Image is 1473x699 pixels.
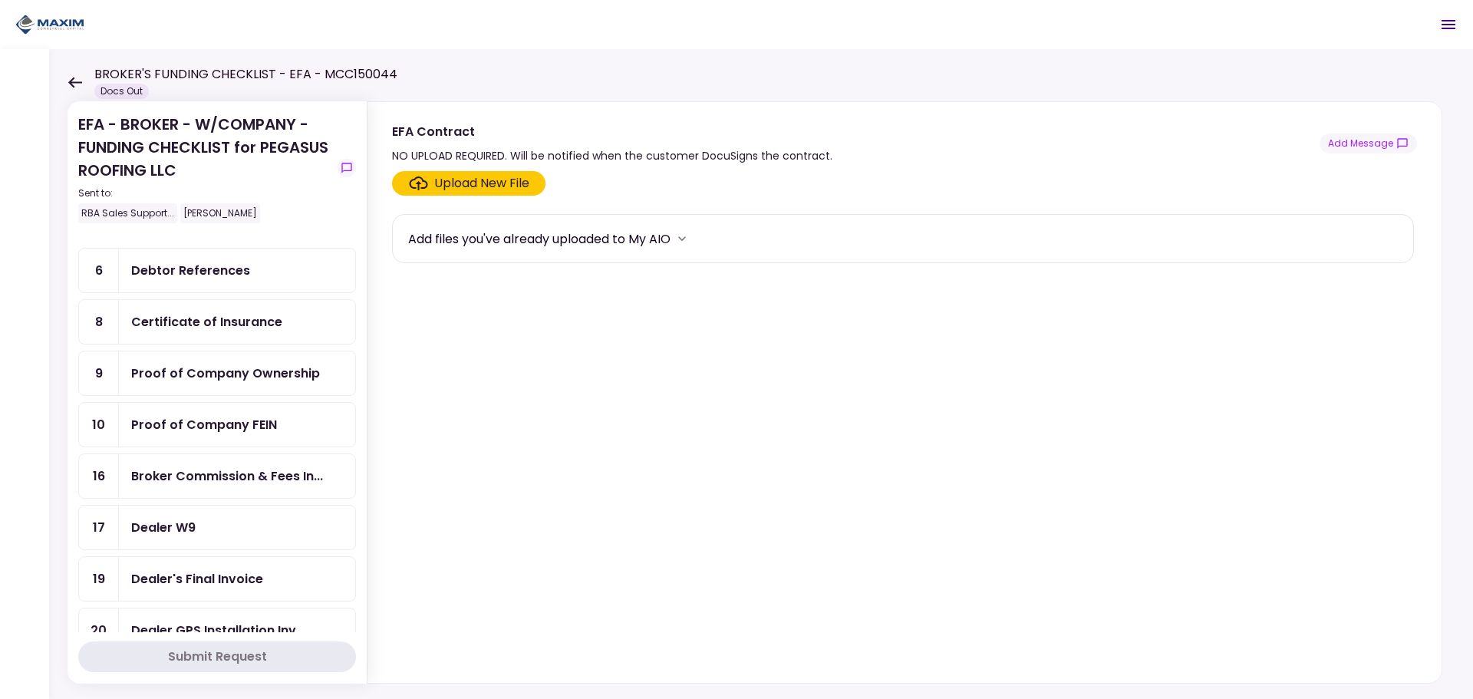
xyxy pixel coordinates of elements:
div: 9 [79,351,119,395]
a: 16Broker Commission & Fees Invoice [78,453,356,499]
h1: BROKER'S FUNDING CHECKLIST - EFA - MCC150044 [94,65,397,84]
div: Certificate of Insurance [131,312,282,331]
div: 8 [79,300,119,344]
div: Dealer W9 [131,518,196,537]
button: Submit Request [78,641,356,672]
button: more [671,227,694,250]
div: 16 [79,454,119,498]
div: Proof of Company Ownership [131,364,320,383]
img: Partner icon [15,13,84,36]
div: 17 [79,506,119,549]
div: 19 [79,557,119,601]
div: Dealer's Final Invoice [131,569,263,589]
div: EFA - BROKER - W/COMPANY - FUNDING CHECKLIST for PEGASUS ROOFING LLC [78,113,331,223]
div: RBA Sales Support... [78,203,177,223]
a: 19Dealer's Final Invoice [78,556,356,602]
div: Debtor References [131,261,250,280]
div: EFA Contract [392,122,832,141]
div: EFA ContractNO UPLOAD REQUIRED. Will be notified when the customer DocuSigns the contract.show-me... [367,101,1442,684]
div: 10 [79,403,119,447]
a: 17Dealer W9 [78,505,356,550]
button: show-messages [338,159,356,177]
div: Broker Commission & Fees Invoice [131,467,323,486]
div: Proof of Company FEIN [131,415,277,434]
button: show-messages [1320,134,1417,153]
div: Add files you've already uploaded to My AIO [408,229,671,249]
div: NO UPLOAD REQUIRED. Will be notified when the customer DocuSigns the contract. [392,147,832,165]
div: [PERSON_NAME] [180,203,260,223]
div: 20 [79,608,119,652]
div: Upload New File [434,174,529,193]
a: 6Debtor References [78,248,356,293]
a: 20Dealer GPS Installation Invoice [78,608,356,653]
div: 6 [79,249,119,292]
div: Sent to: [78,186,331,200]
span: Click here to upload the required document [392,171,545,196]
div: Submit Request [168,648,267,666]
a: 8Certificate of Insurance [78,299,356,345]
div: Dealer GPS Installation Invoice [131,621,305,640]
div: Docs Out [94,84,149,99]
a: 9Proof of Company Ownership [78,351,356,396]
a: 10Proof of Company FEIN [78,402,356,447]
button: Open menu [1430,6,1467,43]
